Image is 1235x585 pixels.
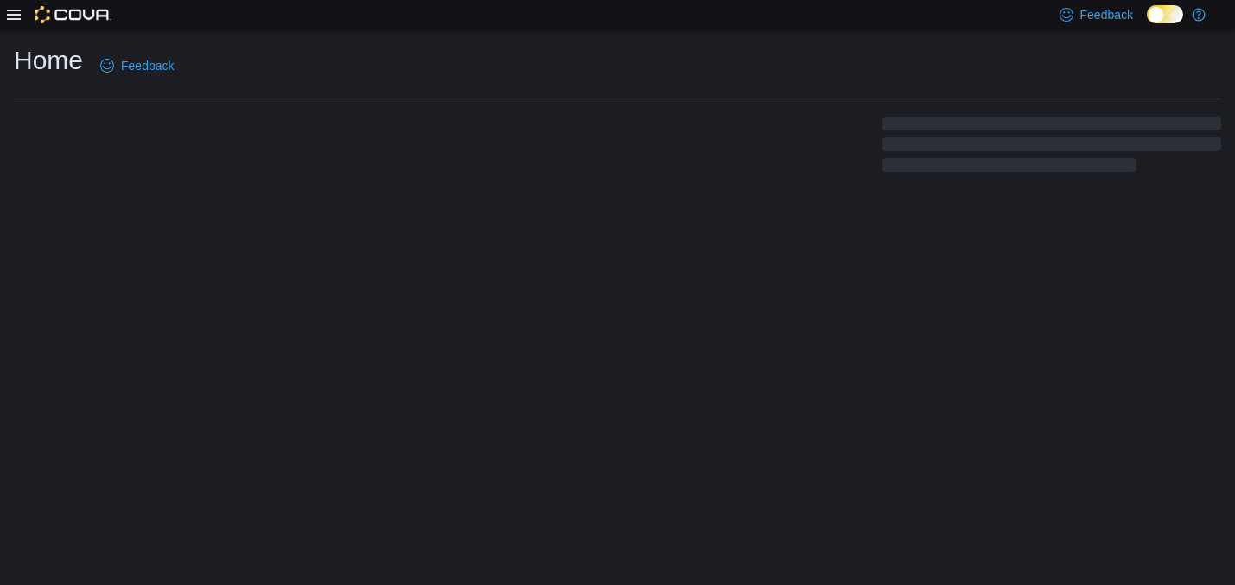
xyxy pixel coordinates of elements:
img: Cova [35,6,111,23]
span: Dark Mode [1147,23,1148,24]
span: Loading [882,120,1221,175]
span: Feedback [1080,6,1133,23]
span: Feedback [121,57,174,74]
a: Feedback [93,48,181,83]
input: Dark Mode [1147,5,1183,23]
h1: Home [14,43,83,78]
